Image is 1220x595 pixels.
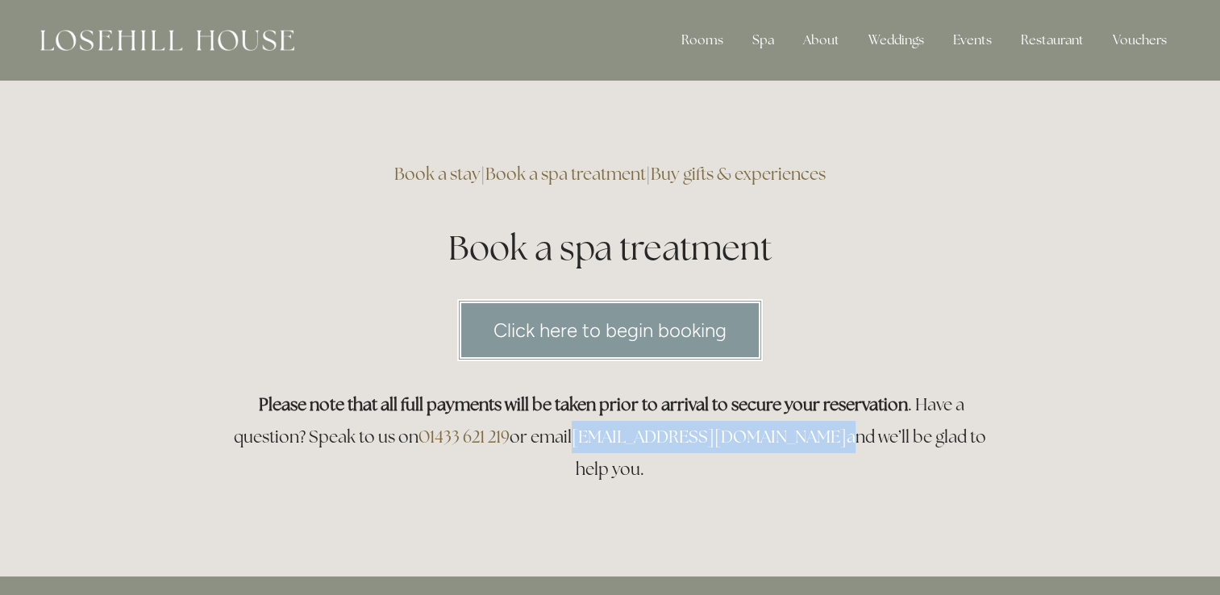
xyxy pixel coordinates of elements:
[259,393,908,415] strong: Please note that all full payments will be taken prior to arrival to secure your reservation
[457,299,763,361] a: Click here to begin booking
[739,24,787,56] div: Spa
[485,163,646,185] a: Book a spa treatment
[225,224,996,272] h1: Book a spa treatment
[40,30,294,51] img: Losehill House
[394,163,481,185] a: Book a stay
[1008,24,1097,56] div: Restaurant
[668,24,736,56] div: Rooms
[651,163,826,185] a: Buy gifts & experiences
[1100,24,1180,56] a: Vouchers
[856,24,937,56] div: Weddings
[225,389,996,485] h3: . Have a question? Speak to us on or email and we’ll be glad to help you.
[418,426,510,447] a: 01433 621 219
[572,426,847,447] a: [EMAIL_ADDRESS][DOMAIN_NAME]
[790,24,852,56] div: About
[940,24,1005,56] div: Events
[225,158,996,190] h3: | |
